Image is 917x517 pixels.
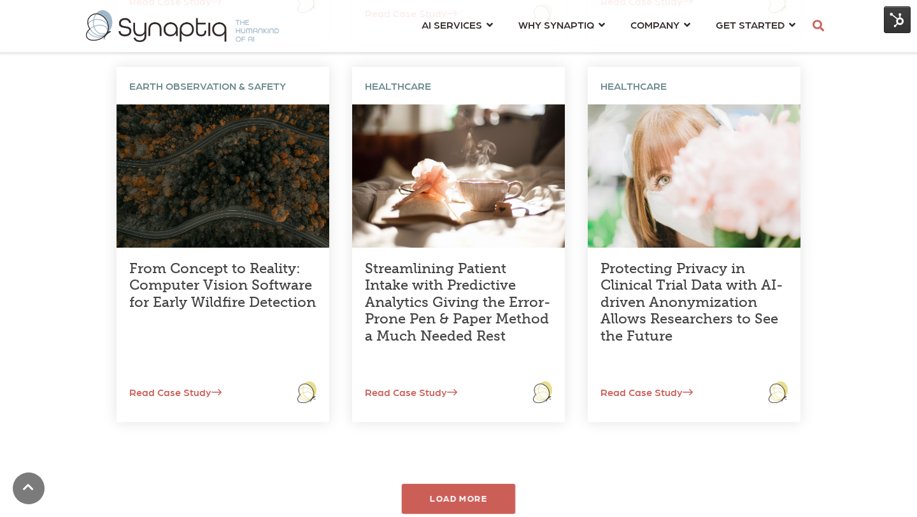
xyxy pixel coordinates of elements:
a: Streamlining Patient Intake with Predictive Analytics Giving the Error-Prone Pen & Paper Method a... [365,260,550,344]
div: HEALTHCARE [352,67,565,104]
span: COMPANY [630,16,679,33]
span: AI SERVICES [422,16,482,33]
a: Protecting Privacy in Clinical Trial Data with AI-driven Anonymization Allows Researchers to See ... [601,260,783,344]
div: EARTH OBSERVATION & SAFETY [117,67,329,104]
div: HEALTHCARE [588,67,800,104]
img: synaptiq logo-2 [86,10,279,42]
img: An aerial view of a winding road surrounded by dense forests. [117,104,329,248]
a: Read Case Study [352,386,457,398]
a: WHY SYNAPTIQ [518,13,605,36]
a: Read Case Study [588,386,693,398]
img: A cozy, serene setting with a steaming cup of tea or coffee placed on an open journal. [352,104,565,248]
span: GET STARTED [716,16,785,33]
a: From Concept to Reality: Computer Vision Software for Early Wildfire Detection [129,260,316,311]
span: WHY SYNAPTIQ [518,16,594,33]
img: logo [297,381,316,403]
img: logo [769,381,788,403]
a: GET STARTED [716,13,795,36]
div: LOAD MORE [402,484,516,514]
nav: menu [409,3,808,49]
img: logo [533,381,552,403]
img: HubSpot Tools Menu Toggle [884,6,911,33]
a: AI SERVICES [422,13,493,36]
a: Read Case Study [117,386,222,398]
a: COMPANY [630,13,690,36]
